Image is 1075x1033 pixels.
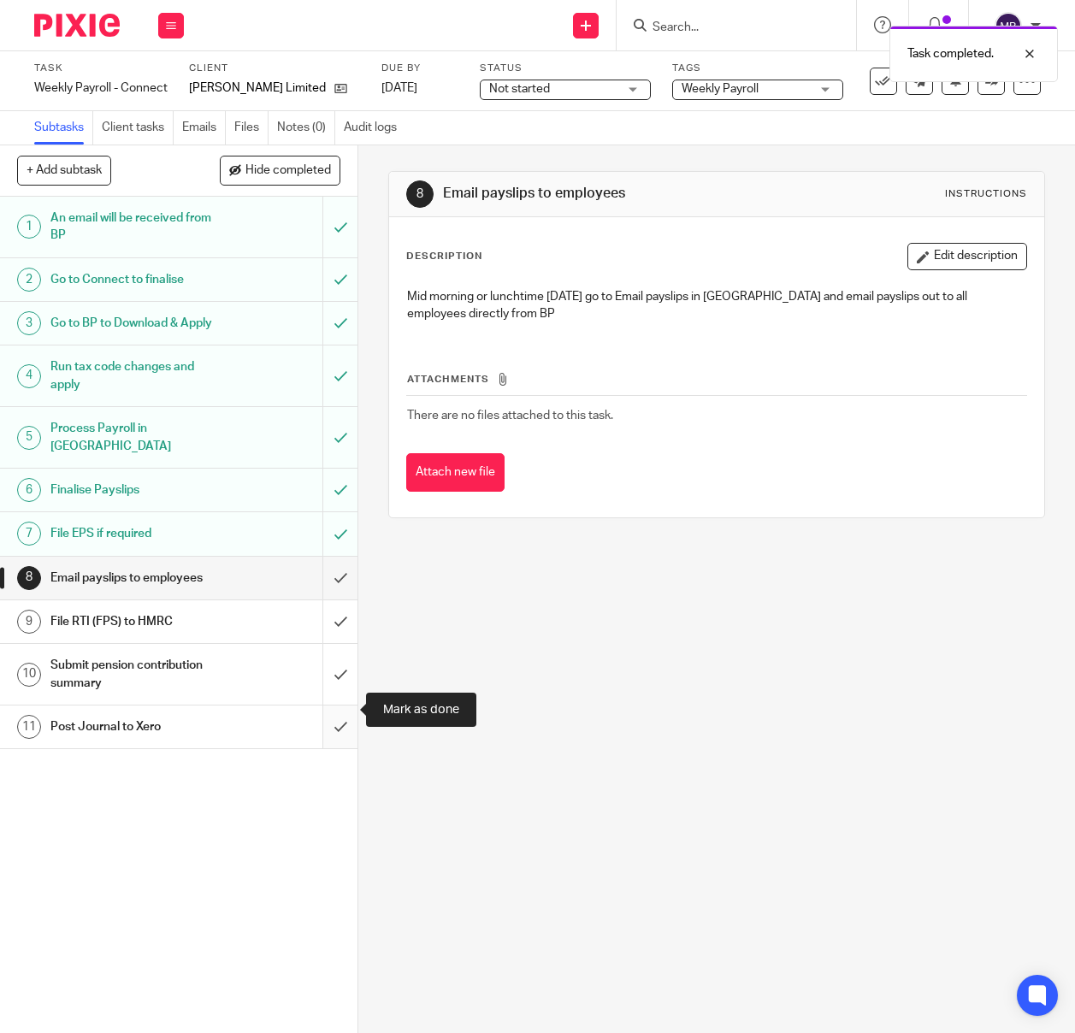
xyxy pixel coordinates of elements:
h1: File EPS if required [50,521,221,546]
label: Task [34,62,168,75]
a: Notes (0) [277,111,335,145]
div: 9 [17,610,41,634]
h1: Post Journal to Xero [50,714,221,740]
h1: Finalise Payslips [50,477,221,503]
img: svg%3E [995,12,1022,39]
a: Files [234,111,269,145]
div: 1 [17,215,41,239]
a: Subtasks [34,111,93,145]
p: [PERSON_NAME] Limited [189,80,326,97]
label: Client [189,62,360,75]
div: 7 [17,522,41,546]
button: Edit description [907,243,1027,270]
img: Pixie [34,14,120,37]
span: Attachments [407,375,489,384]
span: Not started [489,83,550,95]
p: Mid morning or lunchtime [DATE] go to Email payslips in [GEOGRAPHIC_DATA] and email payslips out ... [407,288,1026,323]
div: 10 [17,663,41,687]
div: 4 [17,364,41,388]
button: Attach new file [406,453,505,492]
a: Emails [182,111,226,145]
h1: An email will be received from BP [50,205,221,249]
span: Hide completed [245,164,331,178]
p: Task completed. [907,45,994,62]
div: Weekly Payroll - Connect [34,80,168,97]
span: Weekly Payroll [682,83,759,95]
a: Client tasks [102,111,174,145]
p: Description [406,250,482,263]
span: There are no files attached to this task. [407,410,613,422]
label: Due by [381,62,458,75]
h1: Go to Connect to finalise [50,267,221,292]
div: 2 [17,268,41,292]
h1: Go to BP to Download & Apply [50,310,221,336]
div: 5 [17,426,41,450]
h1: Email payslips to employees [443,185,753,203]
h1: Submit pension contribution summary [50,652,221,696]
div: 8 [406,180,434,208]
div: 3 [17,311,41,335]
h1: Process Payroll in [GEOGRAPHIC_DATA] [50,416,221,459]
div: 6 [17,478,41,502]
button: Hide completed [220,156,340,185]
div: 8 [17,566,41,590]
h1: Email payslips to employees [50,565,221,591]
div: Instructions [945,187,1027,201]
div: 11 [17,715,41,739]
h1: Run tax code changes and apply [50,354,221,398]
label: Status [480,62,651,75]
h1: File RTI (FPS) to HMRC [50,609,221,635]
button: + Add subtask [17,156,111,185]
a: Audit logs [344,111,405,145]
span: [DATE] [381,82,417,94]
